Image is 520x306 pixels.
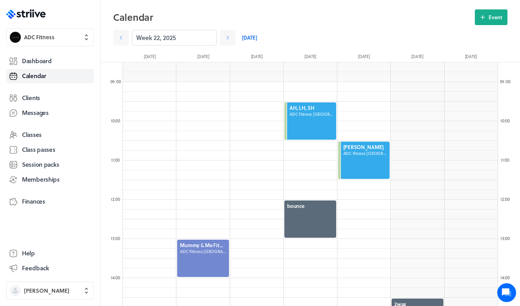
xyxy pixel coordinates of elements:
span: Feedback [22,264,49,272]
button: [PERSON_NAME] [6,282,94,300]
input: YYYY-M-D [132,30,217,46]
div: [DATE] [390,53,444,62]
div: 14 [497,275,513,280]
span: Dashboard [22,57,51,65]
iframe: gist-messenger-bubble-iframe [497,283,516,302]
div: 12 [108,196,123,202]
input: Search articles [23,135,140,151]
span: Memberships [22,175,60,184]
div: 10 [108,118,123,124]
button: Event [475,9,507,25]
a: Help [6,246,94,260]
span: ADC Fitness [24,33,55,41]
span: :00 [115,235,120,242]
span: Messages [22,109,49,117]
span: Clients [22,94,40,102]
a: Dashboard [6,54,94,68]
div: [DATE] [230,53,284,62]
div: 13 [108,235,123,241]
span: Calendar [22,72,46,80]
h1: Hi [PERSON_NAME] [12,38,145,51]
a: Classes [6,128,94,142]
span: :00 [505,78,510,85]
div: 09 [497,78,513,84]
div: 14 [108,275,123,280]
button: Feedback [6,261,94,275]
button: New conversation [12,91,145,107]
a: Session packs [6,158,94,172]
a: Calendar [6,69,94,83]
a: Memberships [6,173,94,187]
h2: Calendar [113,9,475,25]
span: :00 [504,117,510,124]
div: [DATE] [337,53,390,62]
div: 11 [497,157,513,163]
a: Class passes [6,143,94,157]
span: Classes [22,131,42,139]
div: [DATE] [176,53,230,62]
span: New conversation [51,96,94,102]
span: :00 [504,157,509,163]
a: [DATE] [242,30,257,46]
p: Find an answer quickly [11,122,146,131]
a: Finances [6,195,94,209]
span: :00 [115,78,121,85]
span: Session packs [22,160,59,169]
div: [DATE] [284,53,337,62]
div: [DATE] [444,53,498,62]
a: Clients [6,91,94,105]
span: Event [489,14,502,21]
span: Help [22,249,35,257]
span: :00 [115,117,120,124]
button: ADC FitnessADC Fitness [6,28,94,46]
a: Messages [6,106,94,120]
div: 12 [497,196,513,202]
div: 09 [108,78,123,84]
span: Class passes [22,146,55,154]
div: 11 [108,157,123,163]
span: :00 [115,274,120,281]
img: ADC Fitness [10,32,21,43]
h2: We're here to help. Ask us anything! [12,52,145,77]
span: :00 [504,235,510,242]
div: 13 [497,235,513,241]
span: :00 [504,196,510,202]
div: 10 [497,118,513,124]
div: [DATE] [123,53,176,62]
span: :00 [115,196,120,202]
span: Finances [22,197,45,206]
span: :00 [114,157,120,163]
span: :00 [504,274,510,281]
span: [PERSON_NAME] [24,287,70,295]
